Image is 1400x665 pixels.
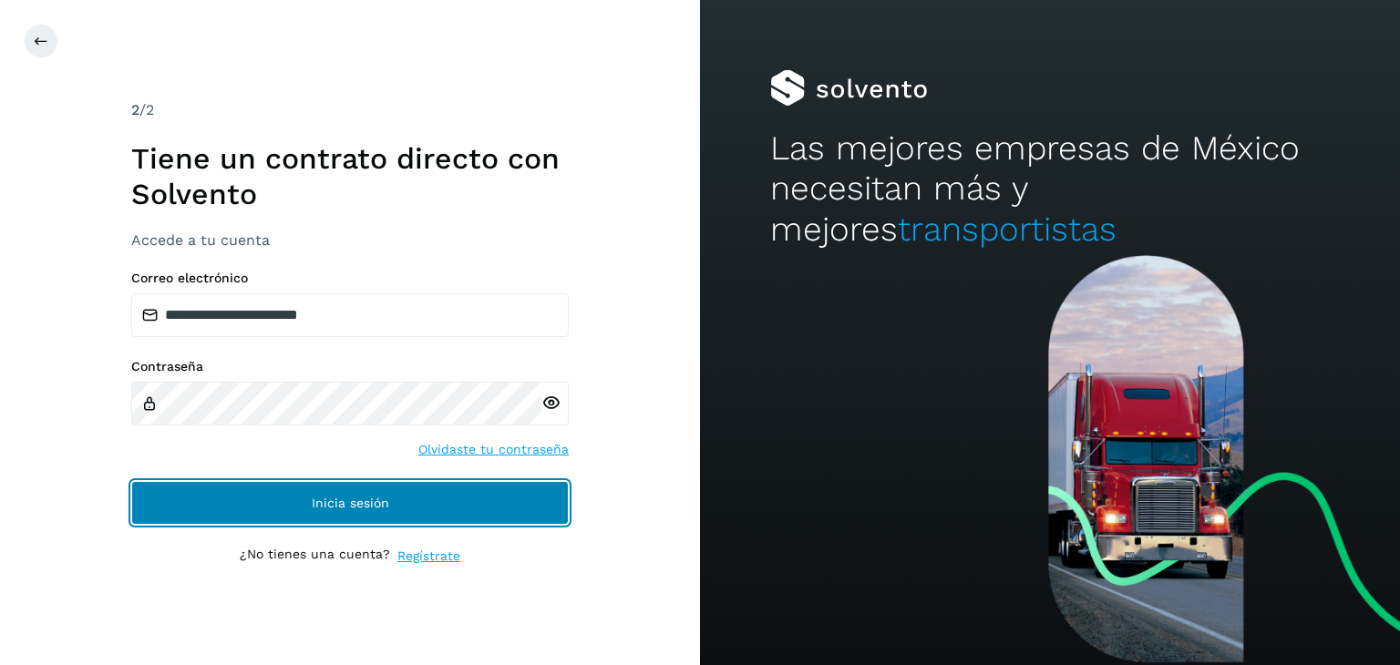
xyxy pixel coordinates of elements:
[131,101,139,118] span: 2
[898,210,1117,249] span: transportistas
[131,141,569,211] h1: Tiene un contrato directo con Solvento
[131,99,569,121] div: /2
[240,547,390,566] p: ¿No tienes una cuenta?
[131,359,569,374] label: Contraseña
[131,231,569,249] h3: Accede a tu cuenta
[770,128,1330,250] h2: Las mejores empresas de México necesitan más y mejores
[397,547,460,566] a: Regístrate
[312,496,389,509] span: Inicia sesión
[131,271,569,286] label: Correo electrónico
[418,440,569,459] a: Olvidaste tu contraseña
[131,481,569,525] button: Inicia sesión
